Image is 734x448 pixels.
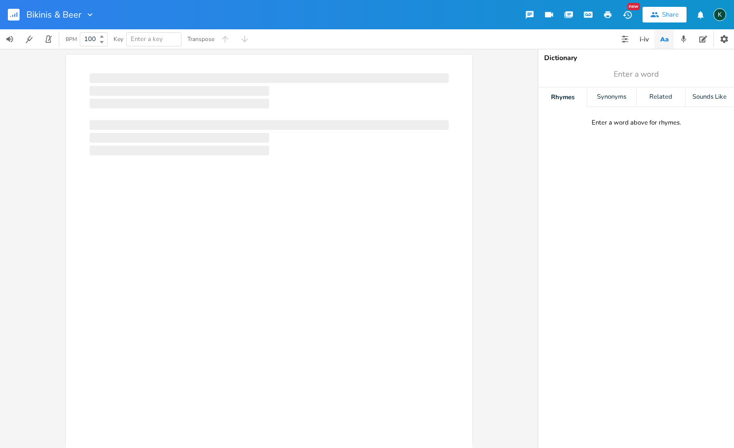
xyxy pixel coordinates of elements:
div: Koval [713,8,726,21]
span: Enter a key [131,35,163,43]
button: New [618,6,637,23]
div: Transpose [187,36,214,42]
div: Enter a word above for rhymes. [592,119,681,127]
div: Rhymes [538,87,587,107]
div: BPM [66,37,77,42]
div: New [627,3,640,10]
div: Sounds Like [686,87,734,107]
div: Synonyms [587,87,636,107]
div: Dictionary [544,55,728,62]
span: Bikinis & Beer [26,10,81,19]
div: Key [114,36,123,42]
button: Share [642,7,687,22]
button: K [713,3,726,26]
div: Related [637,87,685,107]
div: Share [662,10,679,19]
span: Enter a word [614,69,659,80]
